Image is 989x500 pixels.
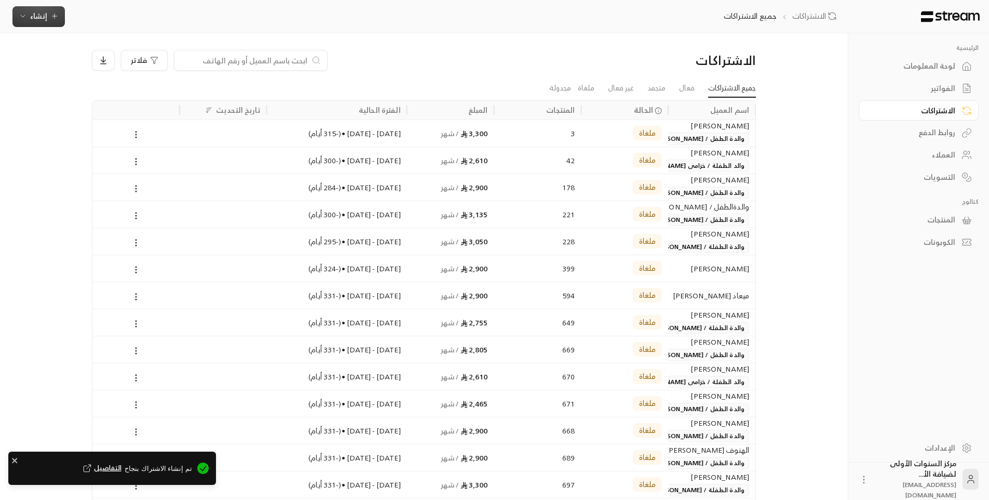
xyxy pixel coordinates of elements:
div: 2,465 [413,390,488,417]
div: 2,900 [413,417,488,444]
span: والدة الطفلة / [PERSON_NAME] [648,241,749,253]
div: ميعاد [PERSON_NAME] [674,282,749,309]
button: Sort [202,104,215,116]
span: والدة الطفل / [PERSON_NAME] [650,403,749,415]
a: متجمد [647,79,666,97]
div: الاشتراكات [598,52,756,69]
span: ملغاة [639,398,656,409]
div: 2,900 [413,255,488,282]
span: / شهر [441,316,459,329]
div: [PERSON_NAME] [674,174,749,186]
div: 689 [500,444,575,471]
span: والد الطفلة / خزامى [PERSON_NAME] [632,160,749,172]
div: [DATE] - [DATE] • ( -331 أيام ) [273,282,401,309]
a: الاشتراكات [859,100,979,121]
div: [DATE] - [DATE] • ( -331 أيام ) [273,390,401,417]
span: ملغاة [639,236,656,246]
div: 2,805 [413,336,488,363]
span: والدة الطفل / [PERSON_NAME] [650,457,749,469]
div: [PERSON_NAME] [674,255,749,282]
span: ملغاة [639,317,656,327]
div: [PERSON_NAME] [674,363,749,375]
a: غير فعال [608,79,634,97]
div: الكوبونات [872,237,955,247]
div: الاشتراكات [872,106,955,116]
span: والدة الطفل / [PERSON_NAME] [650,187,749,199]
div: 2,610 [413,363,488,390]
a: لوحة المعلومات [859,56,979,76]
button: فلاتر [121,50,168,71]
span: ملغاة [639,182,656,192]
div: [DATE] - [DATE] • ( -284 أيام ) [273,174,401,201]
div: 697 [500,471,575,498]
button: التفاصيل [81,463,121,473]
span: / شهر [441,181,459,194]
a: الإعدادات [859,438,979,458]
span: ملغاة [639,209,656,219]
a: المنتجات [859,210,979,230]
span: الحالة [634,104,653,115]
button: إنشاء [12,6,65,27]
img: Logo [920,11,981,22]
div: والدةالطفل / [PERSON_NAME] [674,201,749,213]
div: المبلغ [468,103,488,116]
span: / شهر [441,127,459,140]
div: العملاء [872,150,955,160]
div: [DATE] - [DATE] • ( -300 أيام ) [273,147,401,174]
span: / شهر [441,208,459,221]
a: الكوبونات [859,232,979,253]
span: / شهر [441,343,459,356]
span: والدة الطفلة / [PERSON_NAME] [648,322,749,334]
span: / شهر [441,154,459,167]
span: / شهر [441,289,459,302]
a: التسويات [859,167,979,187]
div: [PERSON_NAME] [674,309,749,321]
div: 178 [500,174,575,201]
a: الفواتير [859,78,979,99]
div: 2,900 [413,444,488,471]
div: 399 [500,255,575,282]
nav: breadcrumb [724,10,841,22]
span: / شهر [441,262,459,275]
div: 228 [500,228,575,255]
span: ملغاة [639,290,656,300]
a: العملاء [859,145,979,165]
span: فلاتر [131,57,147,64]
div: الفواتير [872,83,955,94]
div: 3 [500,120,575,147]
div: [DATE] - [DATE] • ( -300 أيام ) [273,201,401,228]
span: والد الطفلة / خزامى [PERSON_NAME] [632,376,749,388]
span: ملغاة [639,371,656,381]
div: 649 [500,309,575,336]
span: والدة الطفل / [PERSON_NAME] [PERSON_NAME] [599,430,749,442]
a: الاشتراكات [792,10,841,22]
span: والدة الطفلة / [PERSON_NAME] [648,484,749,496]
div: اسم العميل [710,103,749,116]
span: والدة الطفل / [PERSON_NAME] [650,349,749,361]
div: الفترة الحالية [359,103,401,116]
div: 2,610 [413,147,488,174]
div: مركز السنوات الأولى لضيافة الأ... [875,458,956,500]
div: 2,900 [413,174,488,201]
a: روابط الدفع [859,123,979,143]
span: / شهر [441,235,459,248]
div: تاريخ التحديث [216,103,261,116]
div: [DATE] - [DATE] • ( -331 أيام ) [273,309,401,336]
span: ملغاة [639,155,656,165]
div: المنتجات [872,215,955,225]
div: الإعدادات [872,443,955,453]
div: [DATE] - [DATE] • ( -331 أيام ) [273,444,401,471]
div: [PERSON_NAME] [674,228,749,240]
p: الرئيسية [859,44,979,52]
span: / شهر [441,424,459,437]
div: 594 [500,282,575,309]
div: 3,050 [413,228,488,255]
a: فعال [679,79,695,97]
div: 3,300 [413,120,488,147]
p: جميع الاشتراكات [724,10,777,22]
div: لوحة المعلومات [872,61,955,71]
div: الهنوف [PERSON_NAME] طيب [674,444,749,456]
span: / شهر [441,451,459,464]
button: close [11,455,19,465]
